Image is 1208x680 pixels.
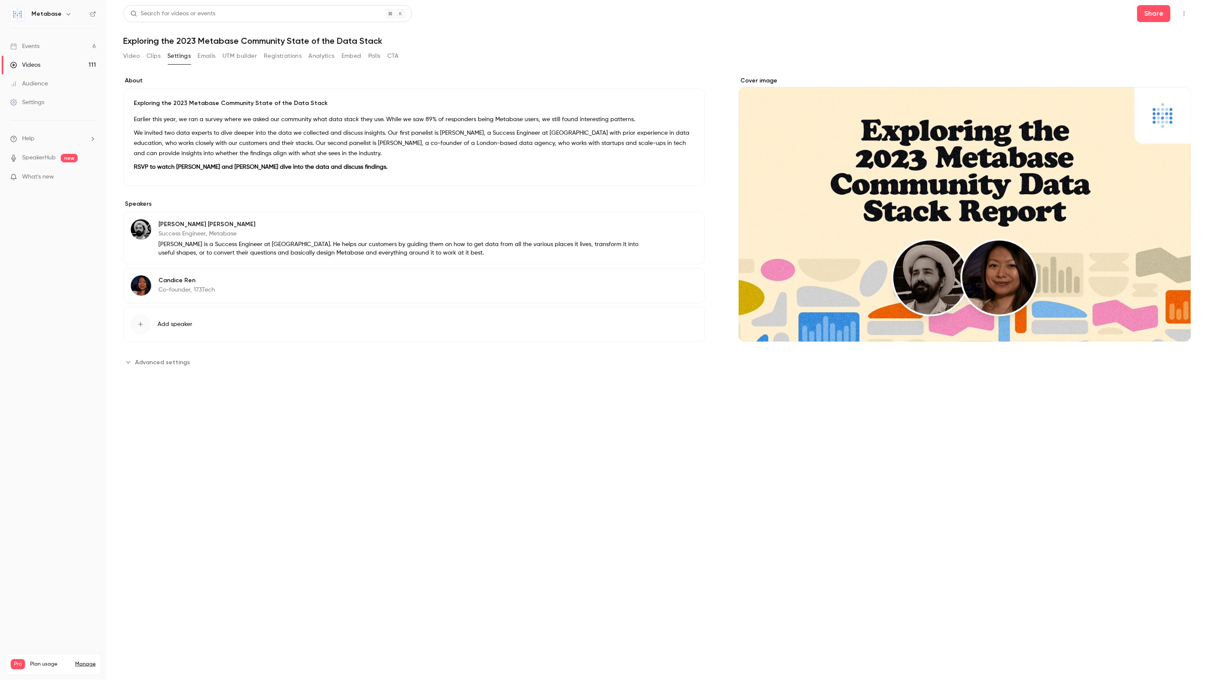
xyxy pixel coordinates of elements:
[22,134,34,143] span: Help
[10,98,44,107] div: Settings
[264,49,302,63] button: Registrations
[123,268,705,303] div: Candice RenCandice RenCo-founder, 173Tech
[123,355,705,369] section: Advanced settings
[10,42,40,51] div: Events
[134,164,387,170] strong: RSVP to watch [PERSON_NAME] and [PERSON_NAME] dive into the data and discuss findings.
[739,76,1191,342] section: Cover image
[30,661,70,668] span: Plan usage
[123,76,705,85] label: About
[134,114,694,125] p: Earlier this year, we ran a survey where we asked our community what data stack they use. While w...
[342,49,361,63] button: Embed
[131,275,151,296] img: Candice Ren
[158,229,649,238] p: Success Engineer, Metabase
[147,49,161,63] button: Clips
[123,49,140,63] button: Video
[123,200,705,208] label: Speakers
[123,355,195,369] button: Advanced settings
[123,36,1191,46] h1: Exploring the 2023 Metabase Community State of the Data Stack
[75,661,96,668] a: Manage
[739,76,1191,85] label: Cover image
[135,358,190,367] span: Advanced settings
[11,659,25,669] span: Pro
[198,49,215,63] button: Emails
[123,307,705,342] button: Add speaker
[158,220,649,229] p: [PERSON_NAME] [PERSON_NAME]
[22,153,56,162] a: SpeakerHub
[131,219,151,240] img: Jacob Joseph
[11,7,24,21] img: Metabase
[10,61,40,69] div: Videos
[134,99,694,108] p: Exploring the 2023 Metabase Community State of the Data Stack
[158,320,192,329] span: Add speaker
[223,49,257,63] button: UTM builder
[86,173,96,181] iframe: Noticeable Trigger
[10,79,48,88] div: Audience
[308,49,335,63] button: Analytics
[10,134,96,143] li: help-dropdown-opener
[158,240,649,257] p: [PERSON_NAME] is a Success Engineer at [GEOGRAPHIC_DATA]. He helps our customers by guiding them ...
[130,9,215,18] div: Search for videos or events
[22,173,54,181] span: What's new
[1177,7,1191,20] button: Top Bar Actions
[167,49,191,63] button: Settings
[134,128,694,159] p: We invited two data experts to dive deeper into the data we collected and discuss insights. Our f...
[158,286,215,294] p: Co-founder, 173Tech
[61,154,78,162] span: new
[1137,5,1171,22] button: Share
[123,212,705,264] div: Jacob Joseph[PERSON_NAME] [PERSON_NAME]Success Engineer, Metabase[PERSON_NAME] is a Success Engin...
[158,276,215,285] p: Candice Ren
[368,49,381,63] button: Polls
[31,10,62,18] h6: Metabase
[387,49,399,63] button: CTA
